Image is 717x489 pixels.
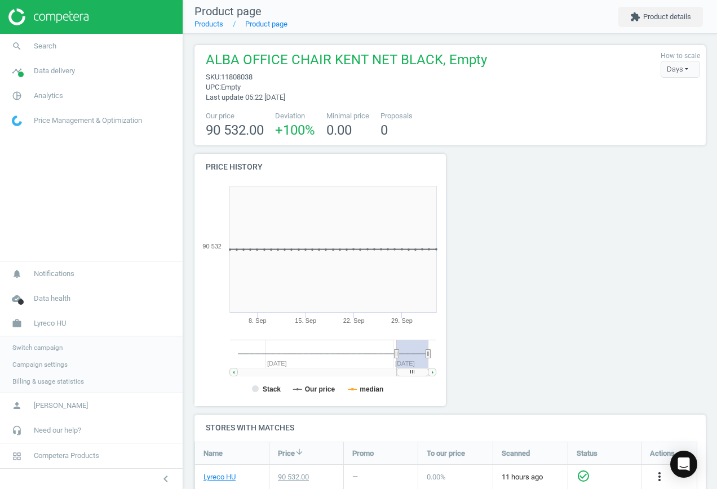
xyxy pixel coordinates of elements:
span: Competera Products [34,451,99,461]
h4: Stores with matches [194,415,706,441]
span: Data delivery [34,66,75,76]
span: Product page [194,5,262,18]
tspan: Stack [263,385,281,393]
i: arrow_downward [295,447,304,456]
span: 11808038 [221,73,253,81]
span: Data health [34,294,70,304]
i: pie_chart_outlined [6,85,28,106]
span: 11 hours ago [502,472,559,482]
span: Actions [650,448,675,458]
tspan: 22. Sep [343,317,365,324]
span: Price [278,448,295,458]
span: To our price [427,448,465,458]
i: more_vert [653,470,666,483]
div: Open Intercom Messenger [670,451,697,478]
span: Switch campaign [12,343,63,352]
button: extensionProduct details [618,7,703,27]
tspan: 29. Sep [391,317,413,324]
div: — [352,472,358,482]
span: Proposals [380,111,413,121]
button: chevron_left [152,472,180,486]
span: Our price [206,111,264,121]
span: [PERSON_NAME] [34,401,88,411]
span: 0.00 % [427,473,446,481]
i: chevron_left [159,472,172,486]
span: +100 % [275,122,315,138]
span: Empty [221,83,241,91]
div: Days [661,61,700,78]
i: extension [630,12,640,22]
span: 90 532.00 [206,122,264,138]
span: Name [203,448,223,458]
i: cloud_done [6,288,28,309]
span: sku : [206,73,221,81]
i: check_circle_outline [577,469,590,482]
span: 0 [380,122,388,138]
label: How to scale [661,51,700,61]
i: person [6,395,28,416]
span: Minimal price [326,111,369,121]
span: Promo [352,448,374,458]
span: Price Management & Optimization [34,115,142,126]
tspan: Our price [305,385,335,393]
div: 90 532.00 [278,472,309,482]
span: upc : [206,83,221,91]
span: Billing & usage statistics [12,377,84,386]
span: Scanned [502,448,530,458]
span: Last update 05:22 [DATE] [206,93,285,101]
tspan: 15. Sep [295,317,316,324]
span: ALBA OFFICE CHAIR KENT NET BLACK, Empty [206,51,487,72]
span: Status [577,448,597,458]
a: Product page [245,20,287,28]
h4: Price history [194,154,446,180]
a: Products [194,20,223,28]
span: Lyreco HU [34,318,66,328]
button: more_vert [653,470,666,484]
span: Campaign settings [12,360,68,369]
span: Notifications [34,269,74,279]
i: notifications [6,263,28,284]
span: Need our help? [34,425,81,435]
tspan: 90 532 [202,243,222,250]
tspan: median [360,385,383,393]
span: Deviation [275,111,315,121]
a: Lyreco HU [203,472,236,482]
i: work [6,313,28,334]
span: Analytics [34,91,63,101]
img: wGWNvw8QSZomAAAAABJRU5ErkJggg== [12,115,22,126]
i: timeline [6,60,28,82]
i: search [6,35,28,57]
span: Search [34,41,56,51]
img: ajHJNr6hYgQAAAAASUVORK5CYII= [8,8,88,25]
span: 0.00 [326,122,352,138]
tspan: 8. Sep [249,317,267,324]
i: headset_mic [6,420,28,441]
